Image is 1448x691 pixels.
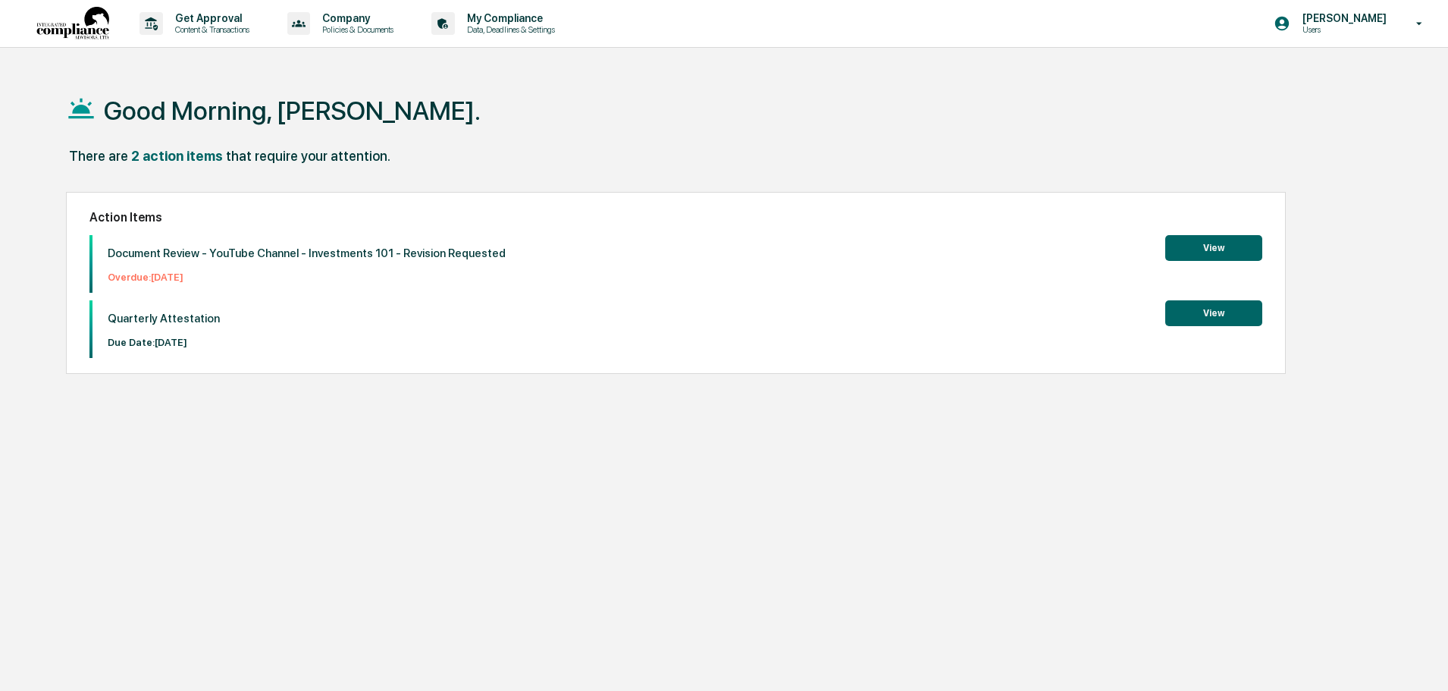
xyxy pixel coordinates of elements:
p: Document Review - YouTube Channel - Investments 101 - Revision Requested [108,247,506,260]
div: 2 action items [131,148,223,164]
p: Overdue: [DATE] [108,272,506,283]
p: Company [310,12,401,24]
p: Get Approval [163,12,257,24]
div: that require your attention. [226,148,390,164]
p: Quarterly Attestation [108,312,220,325]
p: My Compliance [455,12,563,24]
h2: Action Items [89,210,1262,225]
button: View [1165,235,1262,261]
p: Content & Transactions [163,24,257,35]
h1: Good Morning, [PERSON_NAME]. [104,96,481,126]
a: View [1165,305,1262,319]
p: Data, Deadlines & Settings [455,24,563,35]
p: Users [1290,24,1394,35]
p: Due Date: [DATE] [108,337,220,348]
p: Policies & Documents [310,24,401,35]
img: logo [36,7,109,41]
button: View [1165,300,1262,326]
p: [PERSON_NAME] [1290,12,1394,24]
div: There are [69,148,128,164]
a: View [1165,240,1262,254]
